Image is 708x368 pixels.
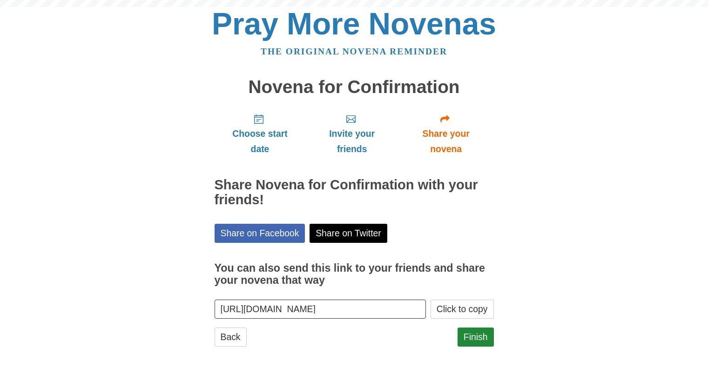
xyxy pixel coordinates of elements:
a: Share on Facebook [215,224,305,243]
button: Click to copy [431,300,494,319]
h2: Share Novena for Confirmation with your friends! [215,178,494,207]
span: Share your novena [408,126,485,157]
a: Share on Twitter [310,224,387,243]
span: Invite your friends [315,126,389,157]
a: Share your novena [398,106,494,161]
h1: Novena for Confirmation [215,77,494,97]
a: Choose start date [215,106,306,161]
span: Choose start date [224,126,297,157]
a: The original novena reminder [261,47,447,56]
a: Back [215,328,247,347]
a: Invite your friends [305,106,398,161]
a: Pray More Novenas [212,7,496,41]
a: Finish [458,328,494,347]
h3: You can also send this link to your friends and share your novena that way [215,262,494,286]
